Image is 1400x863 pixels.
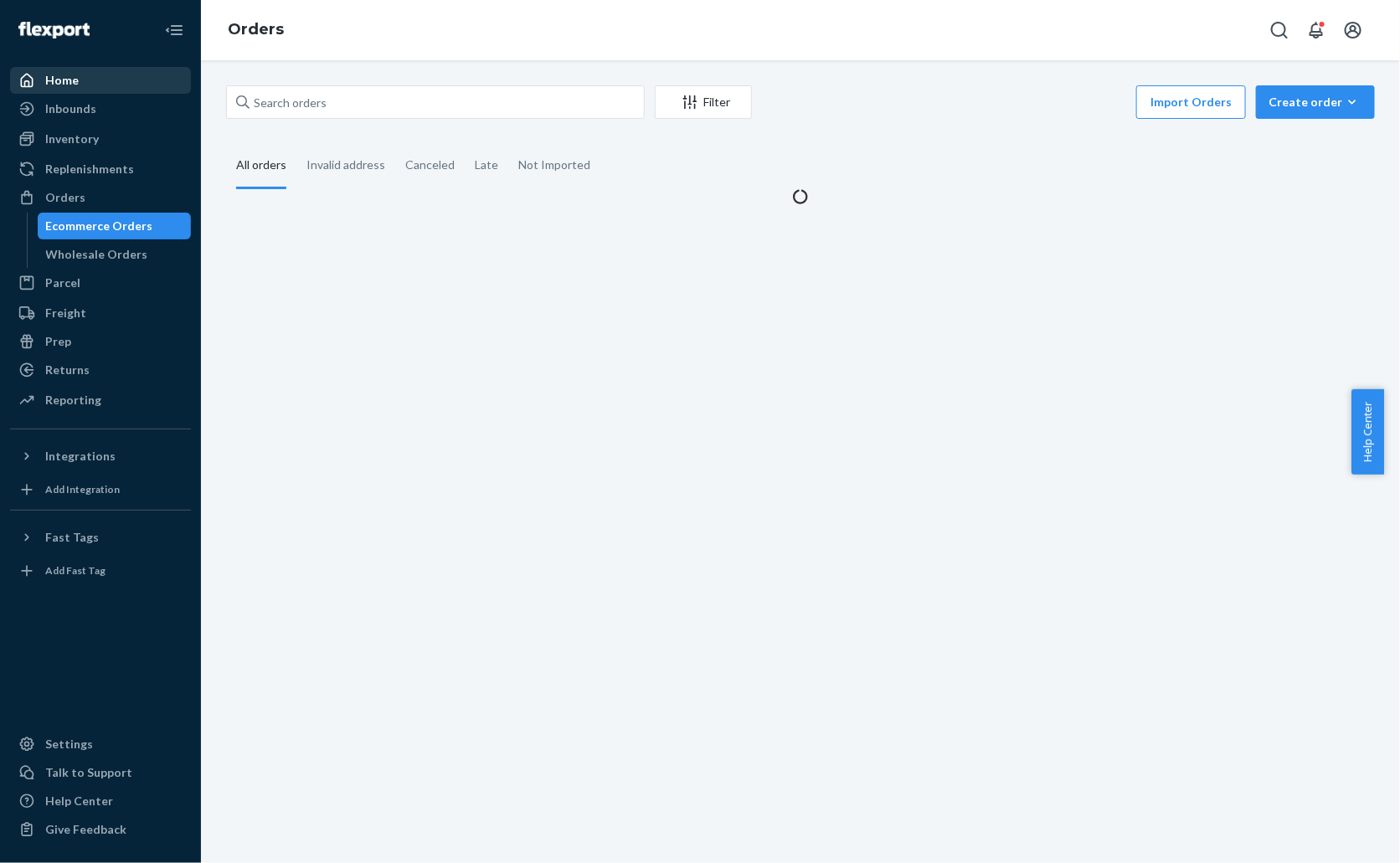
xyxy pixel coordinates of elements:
a: Add Integration [10,476,191,503]
div: Prep [45,333,71,350]
a: Settings [10,731,191,758]
button: Import Orders [1136,85,1246,119]
button: Close Navigation [157,13,191,47]
button: Open Search Box [1263,13,1296,47]
div: Settings [45,736,93,753]
a: Add Fast Tag [10,557,191,584]
div: Add Fast Tag [45,563,106,578]
div: Help Center [45,793,113,809]
div: Fast Tags [45,529,99,546]
div: All orders [236,143,286,189]
div: Add Integration [45,482,120,496]
button: Open account menu [1336,13,1370,47]
div: Inbounds [45,100,96,117]
div: Filter [656,94,751,110]
div: Integrations [45,448,116,465]
a: Inbounds [10,95,191,122]
div: Ecommerce Orders [46,218,153,234]
a: Inventory [10,126,191,152]
button: Fast Tags [10,524,191,551]
div: Talk to Support [45,764,132,781]
a: Reporting [10,387,191,414]
input: Search orders [226,85,645,119]
button: Integrations [10,443,191,470]
div: Wholesale Orders [46,246,148,263]
a: Replenishments [10,156,191,182]
div: Reporting [45,392,101,408]
img: Flexport logo [18,22,90,39]
button: Filter [655,85,752,119]
a: Help Center [10,788,191,814]
div: Orders [45,189,85,206]
a: Prep [10,328,191,355]
a: Ecommerce Orders [38,213,192,239]
div: Home [45,72,79,89]
div: Returns [45,362,90,378]
div: Inventory [45,131,99,147]
button: Give Feedback [10,816,191,843]
a: Freight [10,300,191,326]
div: Create order [1269,94,1362,110]
div: Late [475,143,498,187]
div: Replenishments [45,161,134,177]
a: Orders [228,20,284,39]
button: Create order [1256,85,1375,119]
div: Freight [45,305,86,321]
div: Canceled [405,143,455,187]
div: Give Feedback [45,821,126,838]
button: Help Center [1351,389,1384,475]
ol: breadcrumbs [214,6,297,54]
button: Open notifications [1300,13,1333,47]
a: Returns [10,357,191,383]
a: Parcel [10,270,191,296]
a: Wholesale Orders [38,241,192,268]
a: Talk to Support [10,759,191,786]
div: Not Imported [518,143,590,187]
div: Parcel [45,275,80,291]
div: Invalid address [306,143,385,187]
a: Home [10,67,191,94]
a: Orders [10,184,191,211]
